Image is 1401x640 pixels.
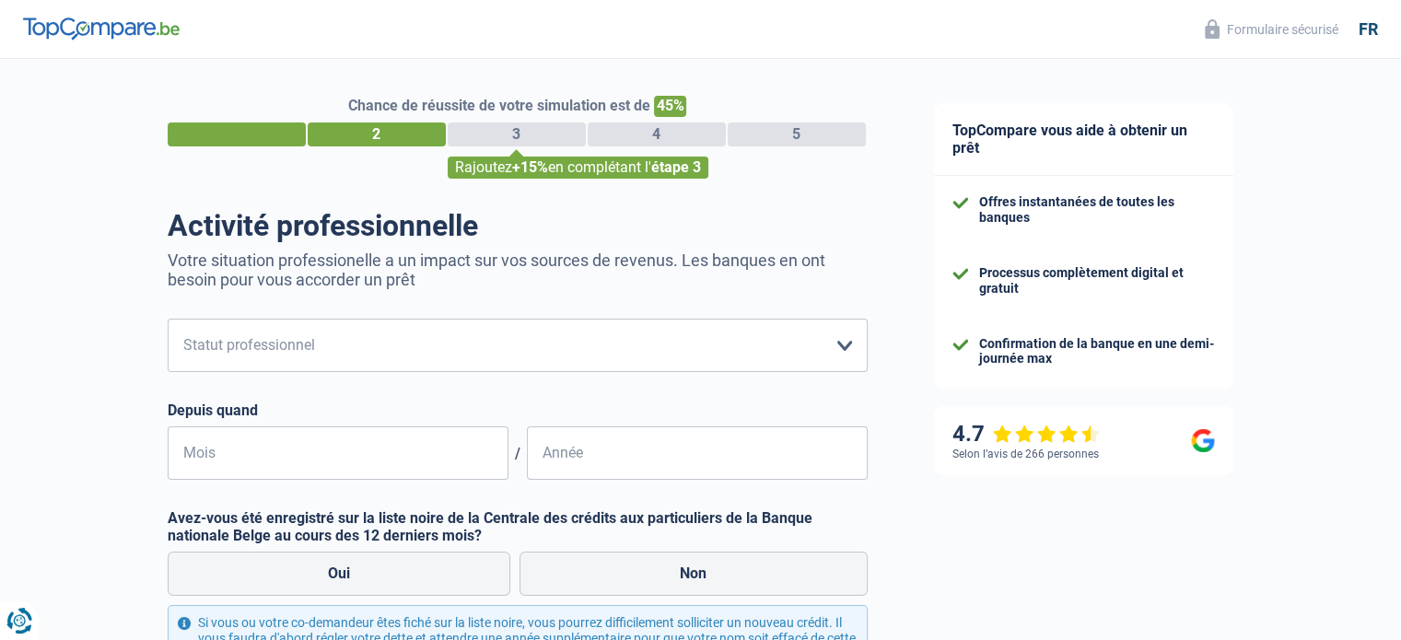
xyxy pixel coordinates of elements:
div: 4.7 [952,421,1101,448]
label: Avez-vous été enregistré sur la liste noire de la Centrale des crédits aux particuliers de la Ban... [168,509,868,544]
h1: Activité professionnelle [168,208,868,243]
div: Offres instantanées de toutes les banques [979,194,1215,226]
div: Confirmation de la banque en une demi-journée max [979,336,1215,367]
input: AAAA [527,426,868,480]
input: MM [168,426,508,480]
label: Oui [168,552,511,596]
span: +15% [512,158,548,176]
label: Non [520,552,868,596]
span: Chance de réussite de votre simulation est de [348,97,650,114]
div: 4 [588,122,726,146]
div: fr [1359,19,1378,40]
div: Processus complètement digital et gratuit [979,265,1215,297]
button: Formulaire sécurisé [1194,14,1349,44]
div: TopCompare vous aide à obtenir un prêt [934,103,1233,176]
p: Votre situation professionelle a un impact sur vos sources de revenus. Les banques en ont besoin ... [168,250,868,289]
div: 1 [168,122,306,146]
img: TopCompare Logo [23,17,180,40]
label: Depuis quand [168,401,868,419]
div: Selon l’avis de 266 personnes [952,448,1099,460]
div: 2 [308,122,446,146]
div: 3 [448,122,586,146]
span: 45% [654,96,686,117]
span: / [508,445,527,462]
div: 5 [728,122,866,146]
span: étape 3 [651,158,701,176]
div: Rajoutez en complétant l' [448,157,708,179]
